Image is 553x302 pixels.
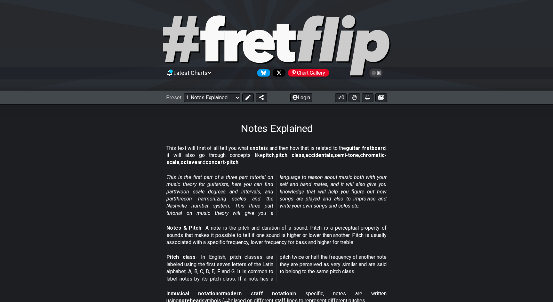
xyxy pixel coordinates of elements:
[166,174,387,216] em: This is the first part of a three part tutorial on music theory for guitarists, here you can find...
[375,93,387,102] button: Create image
[256,93,267,102] button: Share Preset
[252,145,264,151] strong: note
[305,152,333,158] strong: accidentals
[175,196,186,202] span: three
[173,69,208,76] span: Latest Charts
[290,93,312,102] button: Login
[346,145,386,151] strong: guitar fretboard
[349,93,360,102] button: Toggle Dexterity for all fretkits
[288,69,329,77] div: Chart Gallery
[166,225,201,231] strong: Notes & Pitch
[166,94,181,101] span: Preset
[166,254,196,260] strong: Pitch class
[335,93,347,102] button: 0
[175,189,183,195] span: two
[223,290,292,297] strong: modern staff notation
[205,159,238,165] strong: concert-pitch
[180,159,197,165] strong: octave
[184,93,240,102] select: Preset
[276,152,304,158] strong: pitch class
[242,93,254,102] button: Edit Preset
[166,254,387,282] p: - In English, pitch classes are labeled using the first seven letters of the Latin alphabet, A, B...
[166,145,387,166] p: This text will first of all tell you what a is and then how that is related to the , it will also...
[334,152,359,158] strong: semi-tone
[270,69,285,77] a: Follow #fretflip at X
[241,122,313,135] h1: Notes Explained
[373,70,380,76] span: Toggle light / dark theme
[285,69,329,77] a: #fretflip at Pinterest
[362,93,373,102] button: Print
[166,224,387,246] p: - A note is the pitch and duration of a sound. Pitch is a perceptual property of sounds that make...
[171,290,218,297] strong: musical notation
[263,152,275,158] strong: pitch
[255,69,270,77] a: Follow #fretflip at Bluesky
